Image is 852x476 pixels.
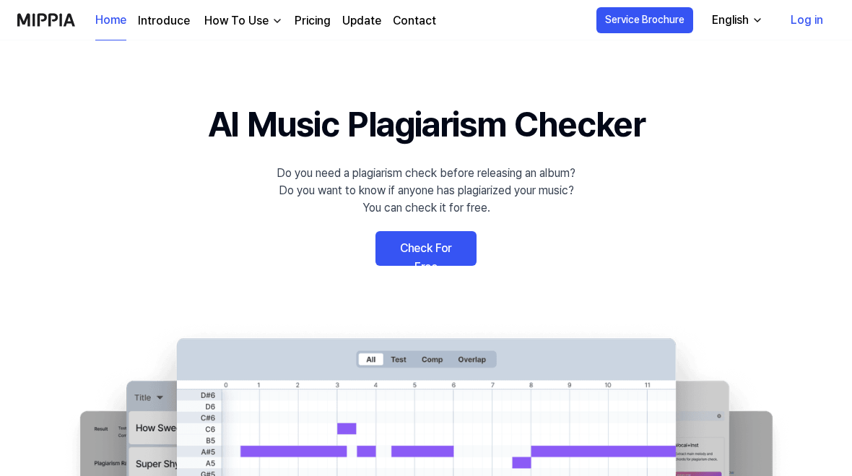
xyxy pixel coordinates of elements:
[295,12,331,30] a: Pricing
[700,6,772,35] button: English
[201,12,271,30] div: How To Use
[596,7,693,33] button: Service Brochure
[393,12,436,30] a: Contact
[208,98,645,150] h1: AI Music Plagiarism Checker
[277,165,575,217] div: Do you need a plagiarism check before releasing an album? Do you want to know if anyone has plagi...
[271,15,283,27] img: down
[138,12,190,30] a: Introduce
[709,12,752,29] div: English
[95,1,126,40] a: Home
[201,12,283,30] button: How To Use
[342,12,381,30] a: Update
[375,231,477,266] a: Check For Free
